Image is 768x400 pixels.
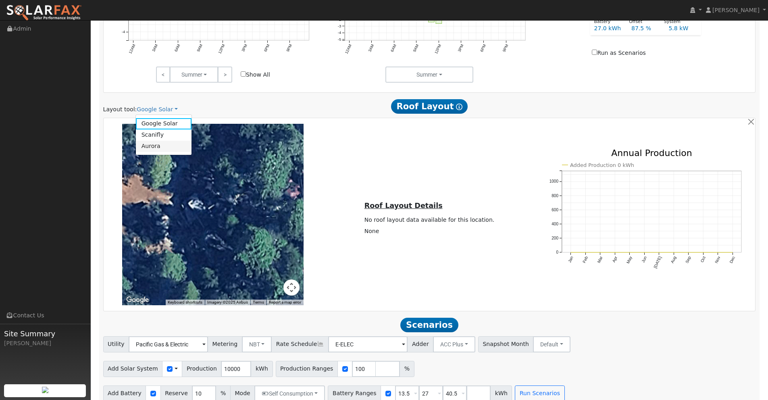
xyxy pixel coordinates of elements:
text: 3PM [457,43,464,52]
circle: onclick="" [569,251,572,254]
rect: onclick="" [429,6,435,22]
circle: onclick="" [658,251,661,254]
text: [DATE] [653,256,662,269]
text: -2 [338,17,341,21]
text: 3AM [367,43,375,52]
u: Roof Layout Details [364,202,443,210]
i: Show Help [456,104,462,110]
label: Run as Scenarios [592,49,645,57]
circle: onclick="" [613,251,616,254]
button: Summer [385,67,474,83]
text: 6PM [479,43,487,52]
text: 6PM [263,43,271,52]
text: 9AM [412,43,419,52]
div: 27.0 kWh [590,24,627,33]
text: Added Production 0 kWh [570,162,634,168]
div: 87.5 % [627,24,664,33]
circle: onclick="" [599,251,602,254]
div: 5.8 kW [664,24,701,33]
span: Production Ranges [276,361,338,377]
text: 9PM [502,43,509,52]
label: Show All [241,71,270,79]
img: SolarFax [6,4,82,21]
a: > [218,67,232,83]
text: 12PM [434,43,442,54]
text: Annual Production [611,148,692,158]
input: Run as Scenarios [592,50,597,55]
text: Aug [670,256,677,264]
img: Google [124,295,151,305]
div: System [660,19,695,25]
text: -5 [338,37,341,41]
text: 600 [552,208,558,212]
a: Terms (opens in new tab) [253,300,264,304]
text: 800 [552,194,558,198]
a: Google Solar [137,105,178,114]
span: [PERSON_NAME] [712,7,760,13]
input: Select a Utility [129,336,208,352]
text: 9PM [285,43,293,52]
text: Apr [612,255,618,263]
circle: onclick="" [584,251,587,254]
text: -4 [338,30,341,35]
text: Dec [729,256,736,264]
a: Google Solar [136,118,192,129]
span: Roof Layout [391,99,468,114]
span: kWh [251,361,273,377]
text: 1000 [549,179,559,184]
a: Report a map error [269,300,301,304]
text: -4 [121,29,125,34]
span: Adder [407,336,433,352]
rect: onclick="" [436,6,442,23]
text: Oct [700,256,707,263]
text: Sep [685,256,692,264]
text: May [626,256,633,265]
text: 6AM [173,43,181,52]
circle: onclick="" [672,251,675,254]
text: 3PM [241,43,248,52]
text: 3AM [151,43,158,52]
text: 400 [552,222,558,226]
text: Jun [641,256,647,263]
button: Summer [170,67,218,83]
span: Utility [103,336,129,352]
input: Show All [241,71,246,77]
img: retrieve [42,387,48,393]
a: < [156,67,170,83]
text: Feb [582,256,589,264]
text: 12AM [344,43,353,54]
button: Keyboard shortcuts [168,300,202,305]
text: -3 [338,24,341,28]
span: Add Solar System [103,361,163,377]
input: Select a Rate Schedule [328,336,408,352]
a: Scanifly [136,129,192,141]
text: Mar [596,255,604,264]
span: Site Summary [4,328,86,339]
span: Rate Schedule [271,336,329,352]
span: Layout tool: [103,106,137,112]
button: Map camera controls [283,279,300,296]
span: Production [182,361,221,377]
span: % [400,361,414,377]
circle: onclick="" [628,251,631,254]
div: [PERSON_NAME] [4,339,86,348]
text: 12PM [217,43,226,54]
circle: onclick="" [643,251,646,254]
a: Aurora [136,141,192,152]
circle: onclick="" [716,251,720,254]
span: Scenarios [400,318,458,332]
text: 12AM [128,43,136,54]
span: Metering [208,336,242,352]
div: Battery [590,19,625,25]
div: Offset [625,19,660,25]
text: Jan [567,256,574,263]
td: No roof layout data available for this location. [363,214,496,225]
text: 6AM [390,43,397,52]
a: Open this area in Google Maps (opens a new window) [124,295,151,305]
td: None [363,226,496,237]
circle: onclick="" [687,251,690,254]
span: Imagery ©2025 Airbus [207,300,248,304]
text: 0 [556,250,558,254]
button: NBT [242,336,272,352]
text: 9AM [196,43,203,52]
